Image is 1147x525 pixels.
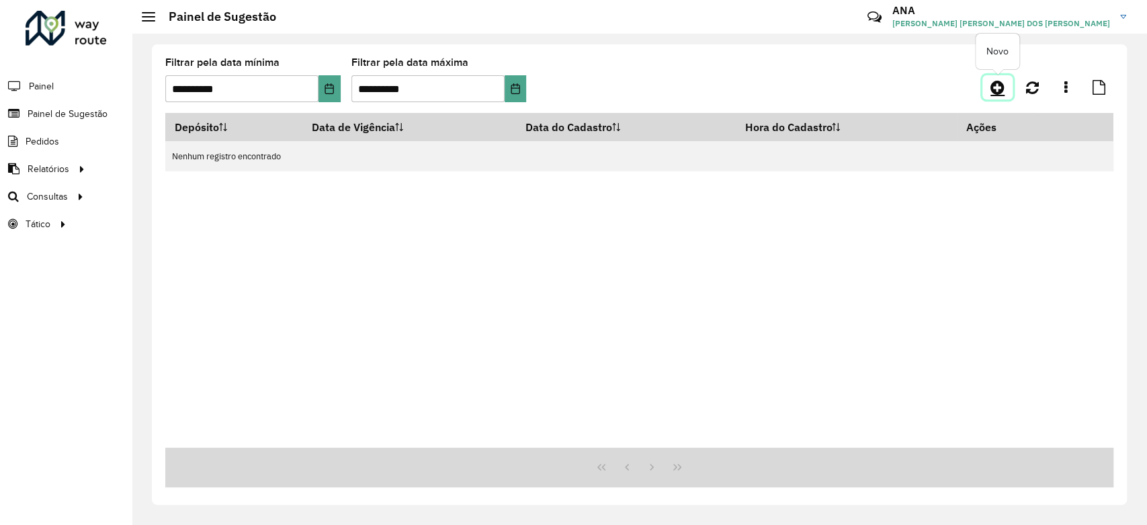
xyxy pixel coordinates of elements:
span: [PERSON_NAME] [PERSON_NAME] DOS [PERSON_NAME] [892,17,1110,30]
h2: Painel de Sugestão [155,9,276,24]
td: Nenhum registro encontrado [165,141,1113,171]
button: Choose Date [505,75,527,102]
th: Depósito [165,113,303,141]
span: Consultas [27,190,68,204]
th: Hora do Cadastro [736,113,957,141]
th: Data de Vigência [303,113,516,141]
span: Painel de Sugestão [28,107,108,121]
span: Tático [26,217,50,231]
a: Contato Rápido [860,3,889,32]
span: Painel [29,79,54,93]
h3: ANA [892,4,1110,17]
div: Novo [976,34,1019,69]
span: Relatórios [28,162,69,176]
label: Filtrar pela data máxima [351,54,468,71]
th: Data do Cadastro [516,113,736,141]
label: Filtrar pela data mínima [165,54,280,71]
button: Choose Date [318,75,341,102]
th: Ações [957,113,1037,141]
span: Pedidos [26,134,59,149]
